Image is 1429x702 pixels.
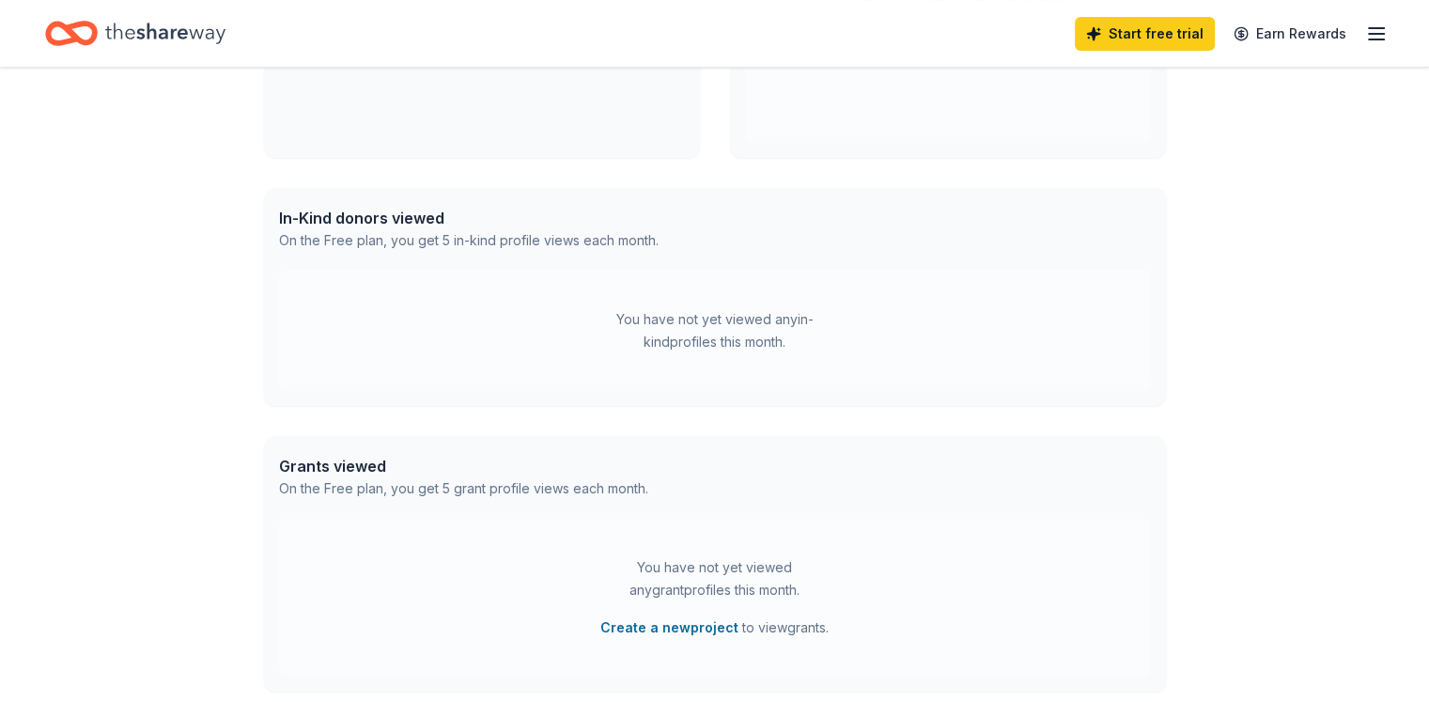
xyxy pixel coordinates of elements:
div: You have not yet viewed any in-kind profiles this month. [598,308,832,353]
div: On the Free plan, you get 5 in-kind profile views each month. [279,229,659,252]
a: Home [45,11,225,55]
div: In-Kind donors viewed [279,207,659,229]
a: Earn Rewards [1222,17,1358,51]
div: You have not yet viewed any grant profiles this month. [598,556,832,601]
div: Grants viewed [279,455,648,477]
div: On the Free plan, you get 5 grant profile views each month. [279,477,648,500]
span: to view grants . [600,616,829,639]
button: Create a newproject [600,616,738,639]
a: Start free trial [1075,17,1215,51]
